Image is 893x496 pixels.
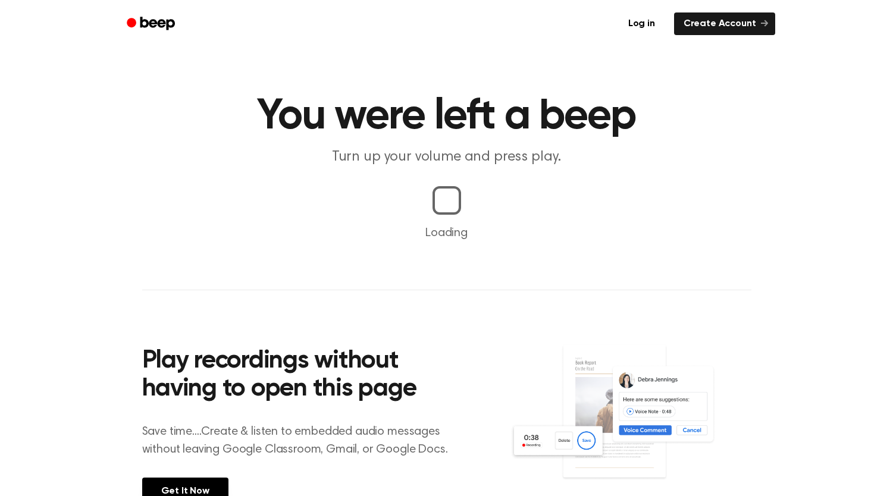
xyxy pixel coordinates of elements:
h1: You were left a beep [142,95,751,138]
a: Beep [118,12,186,36]
a: Log in [616,10,667,37]
p: Turn up your volume and press play. [218,147,675,167]
p: Loading [14,224,879,242]
p: Save time....Create & listen to embedded audio messages without leaving Google Classroom, Gmail, ... [142,423,463,459]
h2: Play recordings without having to open this page [142,347,463,404]
a: Create Account [674,12,775,35]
